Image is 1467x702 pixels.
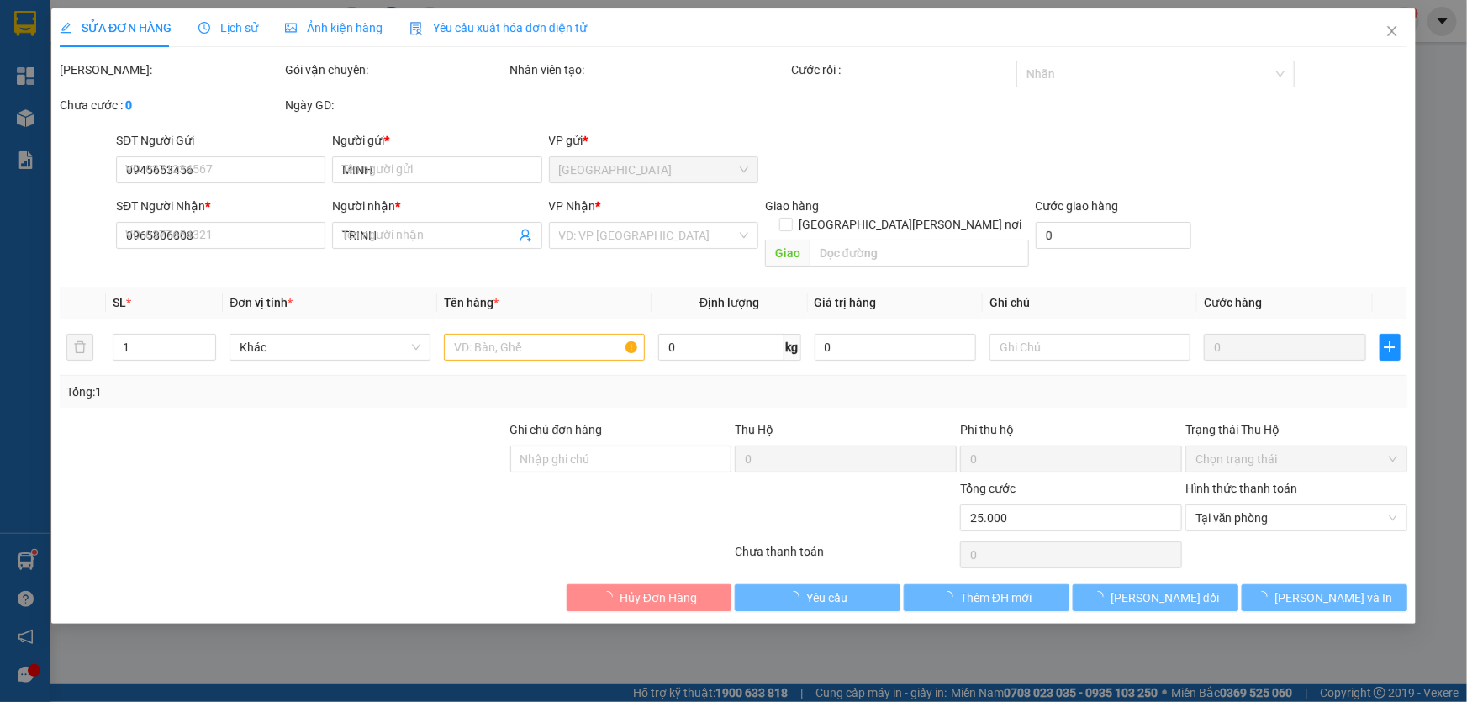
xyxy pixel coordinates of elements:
input: Ghi Chú [989,334,1190,361]
div: Người nhận [332,197,541,215]
span: Giao [765,240,810,267]
button: Close [1369,8,1416,55]
b: 0 [125,98,132,112]
label: Cước giao hàng [1036,199,1119,213]
div: VP gửi [549,131,758,150]
div: Gói vận chuyển: [285,61,507,79]
span: VP Nhận [549,199,596,213]
th: Ghi chú [983,287,1197,319]
button: [PERSON_NAME] đổi [1073,584,1238,611]
span: SL [113,296,126,309]
button: delete [66,334,93,361]
div: Chưa cước : [60,96,282,114]
div: Trạng thái Thu Hộ [1185,420,1407,439]
div: [PERSON_NAME]: [60,61,282,79]
span: Ảnh kiện hàng [285,21,383,34]
input: Dọc đường [810,240,1029,267]
span: SỬA ĐƠN HÀNG [60,21,172,34]
input: Ghi chú đơn hàng [510,446,732,472]
span: loading [1092,591,1111,603]
span: Cước hàng [1204,296,1262,309]
span: plus [1380,340,1400,354]
span: Tại văn phòng [1195,505,1397,530]
span: loading [1257,591,1275,603]
div: Nhân viên tạo: [510,61,789,79]
input: VD: Bàn, Ghế [444,334,645,361]
span: kg [784,334,801,361]
img: icon [409,22,423,35]
label: Hình thức thanh toán [1185,482,1297,495]
span: loading [601,591,620,603]
span: Chọn trạng thái [1195,446,1397,472]
span: Khác [240,335,420,360]
button: Hủy Đơn Hàng [567,584,732,611]
span: Yêu cầu [806,589,847,607]
span: Lịch sử [198,21,258,34]
span: loading [942,591,960,603]
div: Cước rồi : [791,61,1013,79]
button: plus [1380,334,1401,361]
span: picture [285,22,297,34]
div: SĐT Người Gửi [116,131,325,150]
div: Chưa thanh toán [734,542,959,572]
span: Giao hàng [765,199,819,213]
span: clock-circle [198,22,210,34]
button: Thêm ĐH mới [904,584,1069,611]
span: Hủy Đơn Hàng [620,589,697,607]
span: loading [788,591,806,603]
span: edit [60,22,71,34]
input: Cước giao hàng [1036,222,1191,249]
div: SĐT Người Nhận [116,197,325,215]
button: Yêu cầu [736,584,901,611]
span: Định lượng [699,296,759,309]
span: Giá trị hàng [815,296,877,309]
span: user-add [519,229,532,242]
span: Tên hàng [444,296,499,309]
span: [GEOGRAPHIC_DATA][PERSON_NAME] nơi [793,215,1029,234]
span: [PERSON_NAME] đổi [1111,589,1219,607]
div: Ngày GD: [285,96,507,114]
div: Tổng: 1 [66,383,567,401]
span: [PERSON_NAME] và In [1275,589,1393,607]
span: Sài Gòn [559,157,748,182]
label: Ghi chú đơn hàng [510,423,603,436]
span: Tổng cước [960,482,1016,495]
button: [PERSON_NAME] và In [1242,584,1407,611]
input: 0 [1204,334,1366,361]
div: Người gửi [332,131,541,150]
span: Thêm ĐH mới [960,589,1032,607]
div: Phí thu hộ [960,420,1182,446]
span: Đơn vị tính [230,296,293,309]
span: Yêu cầu xuất hóa đơn điện tử [409,21,587,34]
span: close [1385,24,1399,38]
span: Thu Hộ [735,423,773,436]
